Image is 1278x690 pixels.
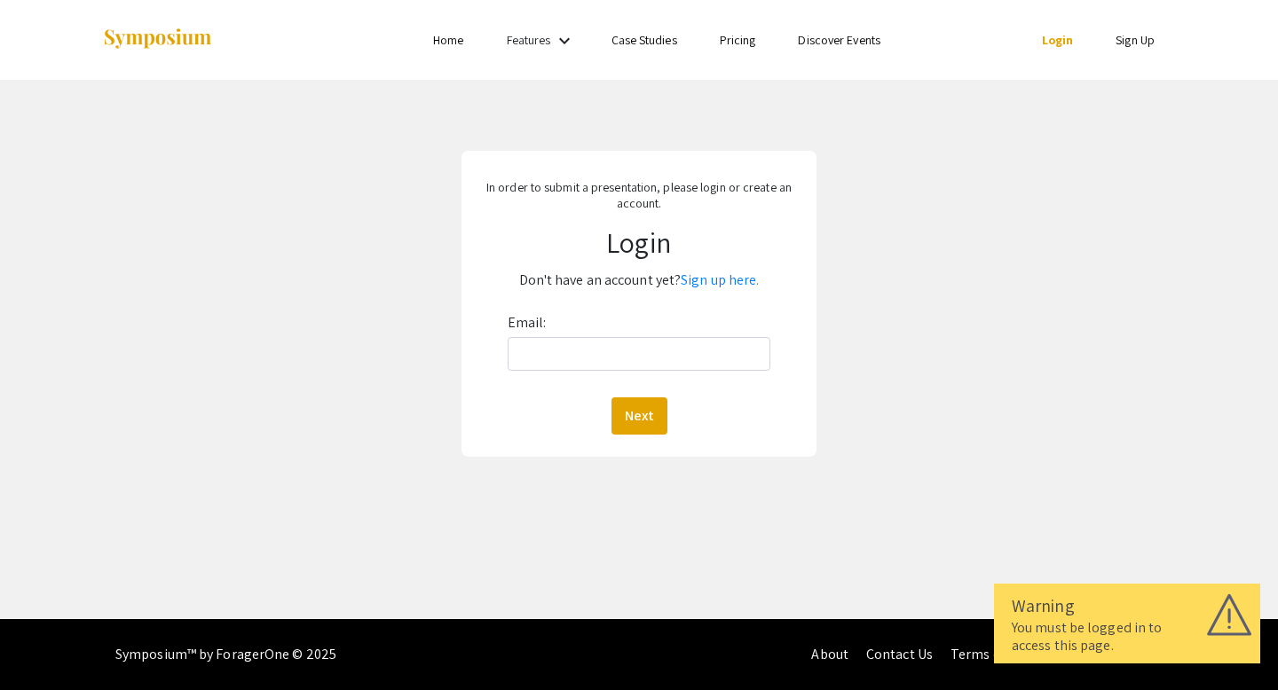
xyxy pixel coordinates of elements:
p: In order to submit a presentation, please login or create an account. [474,179,803,211]
a: Features [507,32,551,48]
a: Contact Us [866,645,933,663]
button: Next [611,397,667,435]
a: About [811,645,848,663]
h1: Login [474,225,803,259]
a: Pricing [720,32,756,48]
p: Don't have an account yet? [474,266,803,294]
a: Terms of Service [951,645,1052,663]
a: Case Studies [611,32,677,48]
img: Symposium by ForagerOne [102,27,213,51]
mat-icon: Expand Features list [554,30,575,51]
a: Discover Events [798,32,880,48]
div: Symposium™ by ForagerOne © 2025 [115,619,336,690]
label: Email: [508,309,547,337]
a: Sign up here. [681,271,759,289]
a: Sign Up [1116,32,1155,48]
div: You must be logged in to access this page. [1012,619,1242,655]
div: Warning [1012,592,1242,619]
a: Home [433,32,463,48]
a: Login [1042,32,1074,48]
